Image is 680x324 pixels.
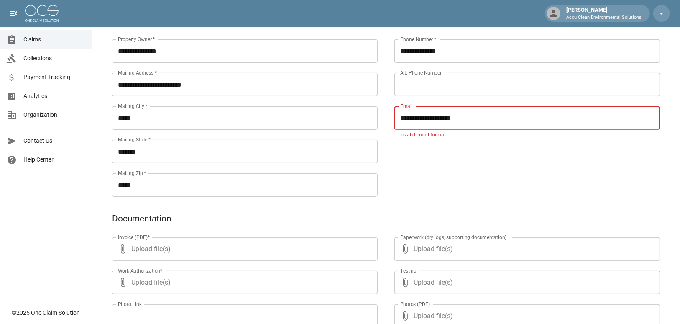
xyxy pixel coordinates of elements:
[400,103,413,110] label: Email
[5,5,22,22] button: open drawer
[25,5,59,22] img: ocs-logo-white-transparent.png
[566,14,642,21] p: Accu Clean Environmental Solutions
[12,309,80,317] div: © 2025 One Claim Solution
[23,155,85,164] span: Help Center
[118,301,142,308] label: Photo Link
[414,271,637,294] span: Upload file(s)
[23,111,85,119] span: Organization
[23,73,85,82] span: Payment Tracking
[400,69,442,76] label: Alt. Phone Number
[563,6,645,21] div: [PERSON_NAME]
[118,234,150,241] label: Invoice (PDF)*
[23,35,85,44] span: Claims
[400,267,417,274] label: Testing
[400,36,436,43] label: Phone Number
[23,54,85,63] span: Collections
[118,267,163,274] label: Work Authorization*
[400,301,430,308] label: Photos (PDF)
[400,131,654,139] p: Invalid email format.
[131,237,355,261] span: Upload file(s)
[118,103,148,110] label: Mailing City
[400,234,507,241] label: Paperwork (dry logs, supporting documentation)
[118,170,146,177] label: Mailing Zip
[414,237,637,261] span: Upload file(s)
[118,69,157,76] label: Mailing Address
[23,92,85,100] span: Analytics
[118,136,151,143] label: Mailing State
[118,36,155,43] label: Property Owner
[23,136,85,145] span: Contact Us
[131,271,355,294] span: Upload file(s)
